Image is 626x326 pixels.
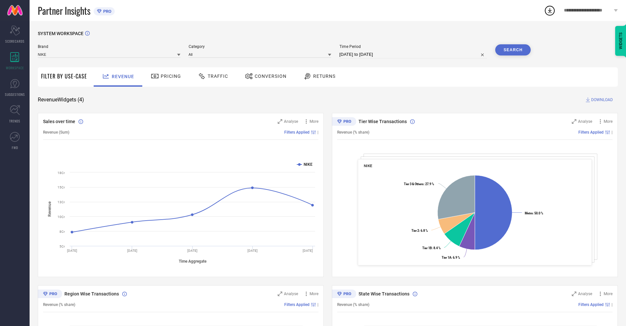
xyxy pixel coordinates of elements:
[59,245,65,248] text: 5Cr
[284,130,310,135] span: Filters Applied
[612,130,613,135] span: |
[591,97,613,103] span: DOWNLOAD
[12,145,18,150] span: FWD
[9,119,20,123] span: TRENDS
[127,249,137,252] text: [DATE]
[422,246,432,250] tspan: Tier 1B
[411,229,428,232] text: : 6.8 %
[247,249,258,252] text: [DATE]
[278,292,282,296] svg: Zoom
[578,130,604,135] span: Filters Applied
[612,302,613,307] span: |
[332,117,356,127] div: Premium
[284,292,298,296] span: Analyse
[41,72,87,80] span: Filter By Use-Case
[102,9,111,14] span: PRO
[572,292,576,296] svg: Zoom
[6,65,24,70] span: WORKSPACE
[43,130,69,135] span: Revenue (Sum)
[337,302,369,307] span: Revenue (% share)
[5,92,25,97] span: SUGGESTIONS
[404,182,434,186] text: : 27.9 %
[359,291,409,296] span: State Wise Transactions
[38,44,180,49] span: Brand
[313,74,336,79] span: Returns
[339,44,487,49] span: Time Period
[303,249,313,252] text: [DATE]
[304,162,313,167] text: NIKE
[572,119,576,124] svg: Zoom
[310,119,318,124] span: More
[404,182,424,186] tspan: Tier 3 & Others
[58,185,65,189] text: 15Cr
[47,201,52,217] tspan: Revenue
[38,97,84,103] span: Revenue Widgets ( 4 )
[578,119,592,124] span: Analyse
[544,5,556,16] div: Open download list
[442,256,460,259] text: : 6.9 %
[422,246,441,250] text: : 8.4 %
[58,171,65,175] text: 18Cr
[337,130,369,135] span: Revenue (% share)
[64,291,119,296] span: Region Wise Transactions
[43,302,75,307] span: Revenue (% share)
[284,119,298,124] span: Analyse
[38,290,62,299] div: Premium
[189,44,331,49] span: Category
[578,302,604,307] span: Filters Applied
[38,4,90,17] span: Partner Insights
[112,74,134,79] span: Revenue
[208,74,228,79] span: Traffic
[58,200,65,204] text: 13Cr
[525,211,533,215] tspan: Metro
[442,256,452,259] tspan: Tier 1A
[578,292,592,296] span: Analyse
[43,119,75,124] span: Sales over time
[604,119,613,124] span: More
[161,74,181,79] span: Pricing
[58,215,65,219] text: 10Cr
[310,292,318,296] span: More
[359,119,407,124] span: Tier Wise Transactions
[284,302,310,307] span: Filters Applied
[278,119,282,124] svg: Zoom
[604,292,613,296] span: More
[411,229,419,232] tspan: Tier 2
[525,211,543,215] text: : 50.0 %
[67,249,77,252] text: [DATE]
[495,44,531,55] button: Search
[38,31,83,36] span: SYSTEM WORKSPACE
[332,290,356,299] div: Premium
[179,259,207,264] tspan: Time Aggregate
[255,74,287,79] span: Conversion
[187,249,197,252] text: [DATE]
[5,39,25,44] span: SCORECARDS
[59,230,65,233] text: 8Cr
[339,51,487,58] input: Select time period
[364,163,372,168] span: NIKE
